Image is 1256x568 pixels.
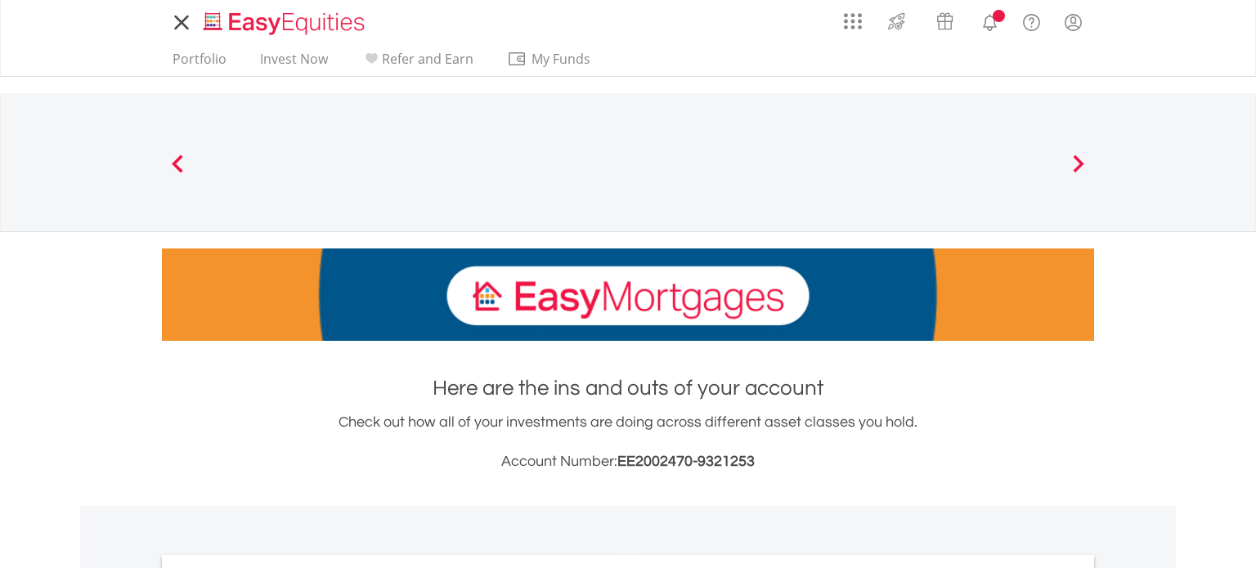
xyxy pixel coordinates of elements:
span: Refer and Earn [382,50,473,68]
span: EE2002470-9321253 [617,454,755,469]
span: My Funds [507,48,614,69]
a: Home page [197,4,371,37]
h3: Account Number: [162,450,1094,473]
a: Refer and Earn [355,51,480,76]
a: Portfolio [166,51,233,76]
h1: Here are the ins and outs of your account [162,373,1094,403]
a: FAQ's and Support [1011,4,1052,37]
img: grid-menu-icon.svg [844,12,862,30]
a: My Profile [1052,4,1094,40]
a: AppsGrid [833,4,872,30]
a: Vouchers [921,4,969,34]
img: EasyMortage Promotion Banner [162,248,1094,341]
a: Notifications [969,4,1011,37]
img: thrive-v2.svg [883,8,910,34]
img: vouchers-v2.svg [931,8,958,34]
div: Check out how all of your investments are doing across different asset classes you hold. [162,411,1094,473]
a: Invest Now [253,51,334,76]
img: EasyEquities_Logo.png [200,10,371,37]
